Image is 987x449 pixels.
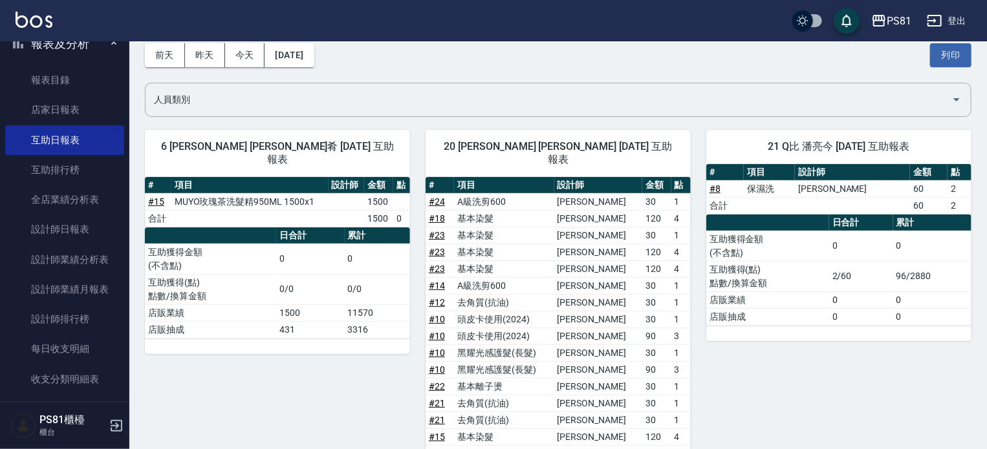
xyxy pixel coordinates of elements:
[642,210,671,227] td: 120
[554,277,642,294] td: [PERSON_NAME]
[145,274,276,304] td: 互助獲得(點) 點數/換算金額
[671,311,691,328] td: 1
[671,378,691,395] td: 1
[829,214,893,231] th: 日合計
[145,244,276,274] td: 互助獲得金額 (不含點)
[454,193,554,210] td: A級洗剪600
[706,231,829,261] td: 互助獲得金額 (不含點)
[276,304,345,321] td: 1500
[834,8,860,34] button: save
[642,294,671,311] td: 30
[5,65,124,95] a: 報表目錄
[893,214,971,231] th: 累計
[671,412,691,428] td: 1
[671,227,691,244] td: 1
[642,428,671,445] td: 120
[429,314,445,324] a: #10
[706,261,829,291] td: 互助獲得(點) 點數/換算金額
[265,43,314,67] button: [DATE]
[910,197,948,214] td: 60
[671,344,691,361] td: 1
[393,210,410,227] td: 0
[642,395,671,412] td: 30
[671,428,691,445] td: 4
[642,193,671,210] td: 30
[706,164,744,181] th: #
[145,304,276,321] td: 店販業績
[364,210,393,227] td: 1500
[829,231,893,261] td: 0
[454,328,554,344] td: 頭皮卡使用(2024)
[429,196,445,207] a: #24
[454,260,554,277] td: 基本染髮
[145,210,171,227] td: 合計
[148,196,164,207] a: #15
[454,210,554,227] td: 基本染髮
[454,395,554,412] td: 去角質(抗油)
[642,277,671,294] td: 30
[642,260,671,277] td: 120
[429,247,445,257] a: #23
[429,297,445,308] a: #12
[930,43,971,67] button: 列印
[5,275,124,304] a: 設計師業績月報表
[10,413,36,439] img: Person
[364,177,393,194] th: 金額
[429,415,445,425] a: #21
[706,214,971,326] table: a dense table
[671,210,691,227] td: 4
[16,12,52,28] img: Logo
[429,280,445,291] a: #14
[554,344,642,361] td: [PERSON_NAME]
[671,277,691,294] td: 1
[554,244,642,260] td: [PERSON_NAME]
[642,177,671,194] th: 金額
[5,364,124,394] a: 收支分類明細表
[276,274,345,304] td: 0/0
[642,378,671,395] td: 30
[145,321,276,338] td: 店販抽成
[145,227,410,339] table: a dense table
[5,304,124,334] a: 設計師排行榜
[454,344,554,361] td: 黑耀光感護髮(長髮)
[671,294,691,311] td: 1
[554,428,642,445] td: [PERSON_NAME]
[946,89,967,110] button: Open
[276,321,345,338] td: 431
[554,378,642,395] td: [PERSON_NAME]
[429,213,445,224] a: #18
[744,180,795,197] td: 保濕洗
[454,361,554,378] td: 黑耀光感護髮(長髮)
[145,177,410,227] table: a dense table
[642,412,671,428] td: 30
[329,177,365,194] th: 設計師
[5,214,124,244] a: 設計師日報表
[5,185,124,214] a: 全店業績分析表
[671,177,691,194] th: 點
[706,308,829,325] td: 店販抽成
[429,398,445,408] a: #21
[145,43,185,67] button: 前天
[642,361,671,378] td: 90
[642,344,671,361] td: 30
[554,328,642,344] td: [PERSON_NAME]
[554,361,642,378] td: [PERSON_NAME]
[5,95,124,125] a: 店家日報表
[345,244,410,274] td: 0
[39,413,105,426] h5: PS81櫃檯
[744,164,795,181] th: 項目
[554,294,642,311] td: [PERSON_NAME]
[429,432,445,442] a: #15
[185,43,225,67] button: 昨天
[454,277,554,294] td: A級洗剪600
[454,378,554,395] td: 基本離子燙
[429,264,445,274] a: #23
[642,328,671,344] td: 90
[642,311,671,328] td: 30
[276,227,345,244] th: 日合計
[948,180,971,197] td: 2
[345,321,410,338] td: 3316
[441,140,675,166] span: 20 [PERSON_NAME] [PERSON_NAME] [DATE] 互助報表
[893,291,971,308] td: 0
[671,361,691,378] td: 3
